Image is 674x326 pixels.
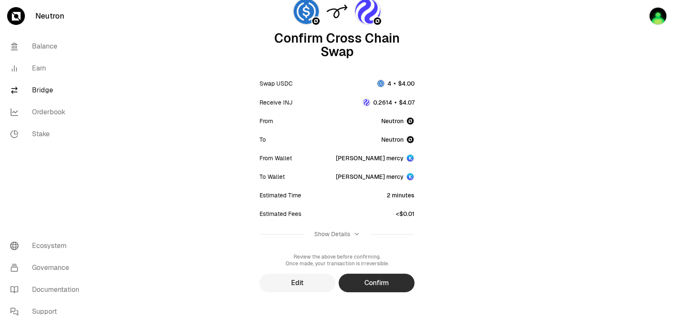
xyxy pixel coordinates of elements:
[406,117,415,125] img: Neutron Logo
[336,172,415,181] button: [PERSON_NAME] mercy
[649,7,667,25] img: sandy mercy
[314,230,350,238] div: Show Details
[374,17,381,25] img: Neutron Logo
[381,117,404,125] span: Neutron
[406,172,415,181] img: Account Image
[336,154,404,162] div: [PERSON_NAME] mercy
[406,154,415,162] img: Account Image
[259,274,335,292] button: Edit
[259,135,266,144] div: To
[3,235,91,257] a: Ecosystem
[259,223,415,245] button: Show Details
[363,99,370,106] img: INJ Logo
[336,154,415,162] button: [PERSON_NAME] mercy
[3,279,91,301] a: Documentation
[336,172,404,181] div: [PERSON_NAME] mercy
[259,154,292,162] div: From Wallet
[377,80,384,87] img: USDC Logo
[3,101,91,123] a: Orderbook
[259,191,301,199] div: Estimated Time
[3,35,91,57] a: Balance
[406,135,415,144] img: Neutron Logo
[259,32,415,59] div: Confirm Cross Chain Swap
[259,210,301,218] div: Estimated Fees
[3,79,91,101] a: Bridge
[259,117,273,125] div: From
[396,210,415,218] div: <$0.01
[259,253,415,267] div: Review the above before confirming. Once made, your transaction is irreversible.
[259,79,293,88] div: Swap USDC
[3,301,91,323] a: Support
[259,172,285,181] div: To Wallet
[3,123,91,145] a: Stake
[3,257,91,279] a: Governance
[381,135,404,144] span: Neutron
[387,191,415,199] div: 2 minutes
[339,274,415,292] button: Confirm
[312,17,320,25] img: Neutron Logo
[3,57,91,79] a: Earn
[259,98,292,107] div: Receive INJ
